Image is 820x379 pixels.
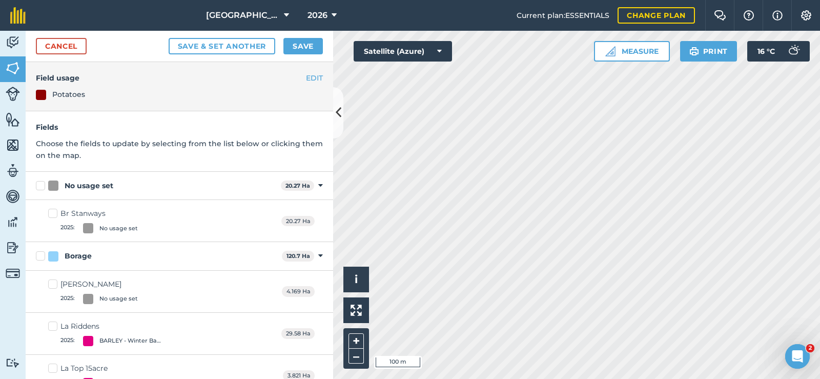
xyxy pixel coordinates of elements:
img: svg+xml;base64,PHN2ZyB4bWxucz0iaHR0cDovL3d3dy53My5vcmcvMjAwMC9zdmciIHdpZHRoPSIxNyIgaGVpZ2h0PSIxNy... [772,9,783,22]
span: i [355,273,358,286]
button: Save & set another [169,38,276,54]
span: 29.58 Ha [281,328,315,339]
img: Four arrows, one pointing top left, one top right, one bottom right and the last bottom left [351,305,362,316]
div: No usage set [99,294,138,303]
button: Print [680,41,737,62]
img: svg+xml;base64,PD94bWwgdmVyc2lvbj0iMS4wIiBlbmNvZGluZz0idXRmLTgiPz4KPCEtLSBHZW5lcmF0b3I6IEFkb2JlIE... [6,163,20,178]
p: Choose the fields to update by selecting from the list below or clicking them on the map. [36,138,323,161]
span: 2025 : [60,336,75,346]
img: svg+xml;base64,PD94bWwgdmVyc2lvbj0iMS4wIiBlbmNvZGluZz0idXRmLTgiPz4KPCEtLSBHZW5lcmF0b3I6IEFkb2JlIE... [6,189,20,204]
button: 16 °C [747,41,810,62]
strong: 20.27 Ha [285,182,310,189]
img: Two speech bubbles overlapping with the left bubble in the forefront [714,10,726,21]
button: – [348,349,364,364]
div: Borage [65,251,92,262]
span: 20.27 Ha [281,216,315,227]
img: Ruler icon [605,46,616,56]
div: La Riddens [60,321,168,332]
div: Potatoes [52,89,85,100]
img: svg+xml;base64,PD94bWwgdmVyc2lvbj0iMS4wIiBlbmNvZGluZz0idXRmLTgiPz4KPCEtLSBHZW5lcmF0b3I6IEFkb2JlIE... [6,214,20,230]
iframe: Intercom live chat [785,344,810,369]
div: [PERSON_NAME] [60,279,138,290]
button: Satellite (Azure) [354,41,452,62]
img: svg+xml;base64,PHN2ZyB4bWxucz0iaHR0cDovL3d3dy53My5vcmcvMjAwMC9zdmciIHdpZHRoPSI1NiIgaGVpZ2h0PSI2MC... [6,61,20,76]
a: Cancel [36,38,87,54]
div: No usage set [65,181,113,191]
span: 2025 : [60,223,75,233]
button: + [348,333,364,349]
button: i [343,267,369,292]
div: Br Stanways [60,208,138,219]
img: svg+xml;base64,PHN2ZyB4bWxucz0iaHR0cDovL3d3dy53My5vcmcvMjAwMC9zdmciIHdpZHRoPSI1NiIgaGVpZ2h0PSI2MC... [6,137,20,153]
span: Current plan : ESSENTIALS [517,10,609,21]
img: svg+xml;base64,PD94bWwgdmVyc2lvbj0iMS4wIiBlbmNvZGluZz0idXRmLTgiPz4KPCEtLSBHZW5lcmF0b3I6IEFkb2JlIE... [783,41,804,62]
a: Change plan [618,7,695,24]
img: A question mark icon [743,10,755,21]
span: 2026 [307,9,327,22]
img: svg+xml;base64,PHN2ZyB4bWxucz0iaHR0cDovL3d3dy53My5vcmcvMjAwMC9zdmciIHdpZHRoPSIxOSIgaGVpZ2h0PSIyNC... [689,45,699,57]
button: Measure [594,41,670,62]
img: fieldmargin Logo [10,7,26,24]
strong: 120.7 Ha [286,252,310,260]
div: La Top 15acre [60,363,168,374]
img: A cog icon [800,10,812,21]
img: svg+xml;base64,PD94bWwgdmVyc2lvbj0iMS4wIiBlbmNvZGluZz0idXRmLTgiPz4KPCEtLSBHZW5lcmF0b3I6IEFkb2JlIE... [6,358,20,368]
h4: Field usage [36,72,323,84]
button: EDIT [306,72,323,84]
h4: Fields [36,122,323,133]
span: 4.169 Ha [282,286,315,297]
span: 16 ° C [757,41,775,62]
img: svg+xml;base64,PD94bWwgdmVyc2lvbj0iMS4wIiBlbmNvZGluZz0idXRmLTgiPz4KPCEtLSBHZW5lcmF0b3I6IEFkb2JlIE... [6,266,20,281]
span: 2025 : [60,294,75,304]
span: [GEOGRAPHIC_DATA] [206,9,280,22]
img: svg+xml;base64,PHN2ZyB4bWxucz0iaHR0cDovL3d3dy53My5vcmcvMjAwMC9zdmciIHdpZHRoPSI1NiIgaGVpZ2h0PSI2MC... [6,112,20,127]
button: Save [283,38,323,54]
img: svg+xml;base64,PD94bWwgdmVyc2lvbj0iMS4wIiBlbmNvZGluZz0idXRmLTgiPz4KPCEtLSBHZW5lcmF0b3I6IEFkb2JlIE... [6,87,20,101]
img: svg+xml;base64,PD94bWwgdmVyc2lvbj0iMS4wIiBlbmNvZGluZz0idXRmLTgiPz4KPCEtLSBHZW5lcmF0b3I6IEFkb2JlIE... [6,240,20,255]
span: 2 [806,344,814,352]
div: No usage set [99,224,138,233]
div: BARLEY - Winter Barley [99,336,163,345]
img: svg+xml;base64,PD94bWwgdmVyc2lvbj0iMS4wIiBlbmNvZGluZz0idXRmLTgiPz4KPCEtLSBHZW5lcmF0b3I6IEFkb2JlIE... [6,35,20,50]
